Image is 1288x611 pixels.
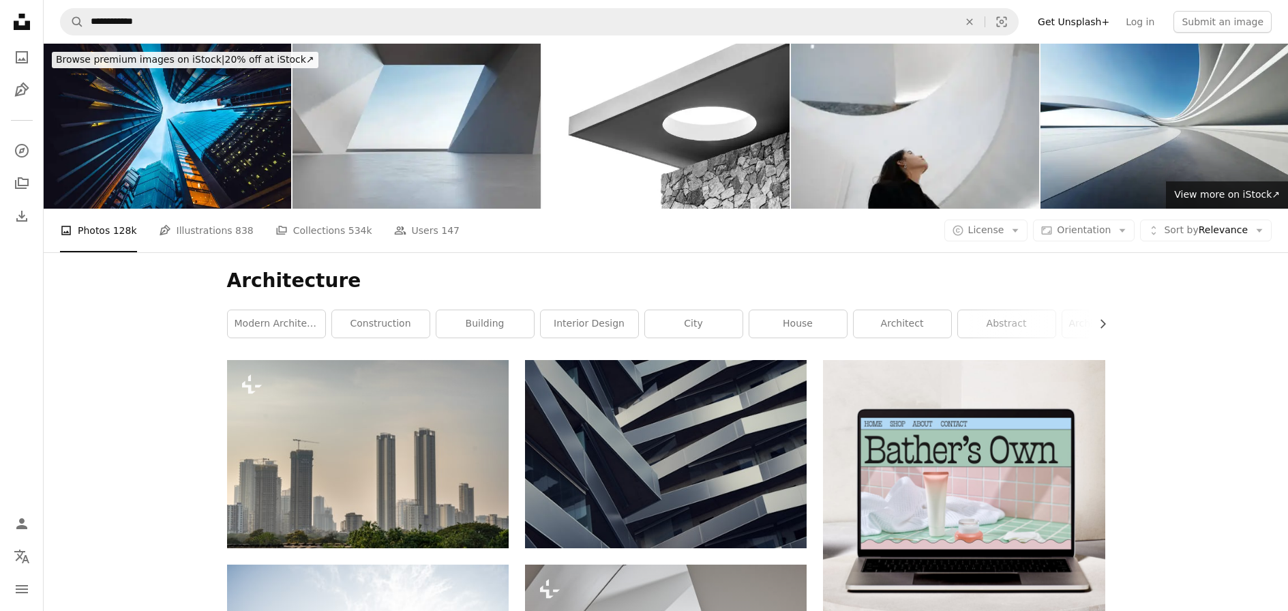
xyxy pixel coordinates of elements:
[227,360,509,548] img: a city skyline with tall buildings and a crane
[1164,224,1248,237] span: Relevance
[791,44,1038,209] img: A beautiful woman is walking and shopping on the spiral staircase
[348,223,372,238] span: 534k
[1062,310,1160,338] a: architecture house
[1090,310,1105,338] button: scroll list to the right
[525,447,807,460] a: low angle photography of gray building at daytime
[1033,220,1135,241] button: Orientation
[44,44,291,209] img: Looking directly up at the skyline of the financial district in central London
[1140,220,1272,241] button: Sort byRelevance
[60,8,1019,35] form: Find visuals sitewide
[228,310,325,338] a: modern architecture
[958,310,1055,338] a: abstract
[227,447,509,460] a: a city skyline with tall buildings and a crane
[56,54,224,65] span: Browse premium images on iStock |
[56,54,314,65] span: 20% off at iStock ↗
[1040,44,1288,209] img: 3d render of abstract structure futuristic architecture with empty concrete floor
[1173,11,1272,33] button: Submit an image
[944,220,1028,241] button: License
[44,44,327,76] a: Browse premium images on iStock|20% off at iStock↗
[1174,189,1280,200] span: View more on iStock ↗
[61,9,84,35] button: Search Unsplash
[968,224,1004,235] span: License
[332,310,430,338] a: construction
[235,223,254,238] span: 838
[985,9,1018,35] button: Visual search
[293,44,540,209] img: Abstract of concrete interior space with geometric design, Perspective of brutalism architecture,...
[955,9,985,35] button: Clear
[8,510,35,537] a: Log in / Sign up
[8,543,35,570] button: Language
[441,223,460,238] span: 147
[1030,11,1118,33] a: Get Unsplash+
[645,310,743,338] a: city
[525,360,807,548] img: low angle photography of gray building at daytime
[854,310,951,338] a: architect
[541,310,638,338] a: interior design
[1057,224,1111,235] span: Orientation
[275,209,372,252] a: Collections 534k
[8,76,35,104] a: Illustrations
[8,576,35,603] button: Menu
[1118,11,1163,33] a: Log in
[8,137,35,164] a: Explore
[8,170,35,197] a: Collections
[227,269,1105,293] h1: Architecture
[436,310,534,338] a: building
[1166,181,1288,209] a: View more on iStock↗
[1164,224,1198,235] span: Sort by
[159,209,254,252] a: Illustrations 838
[8,44,35,71] a: Photos
[8,203,35,230] a: Download History
[394,209,460,252] a: Users 147
[542,44,790,209] img: Black and white closeup top part of modern house, background with copy space
[749,310,847,338] a: house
